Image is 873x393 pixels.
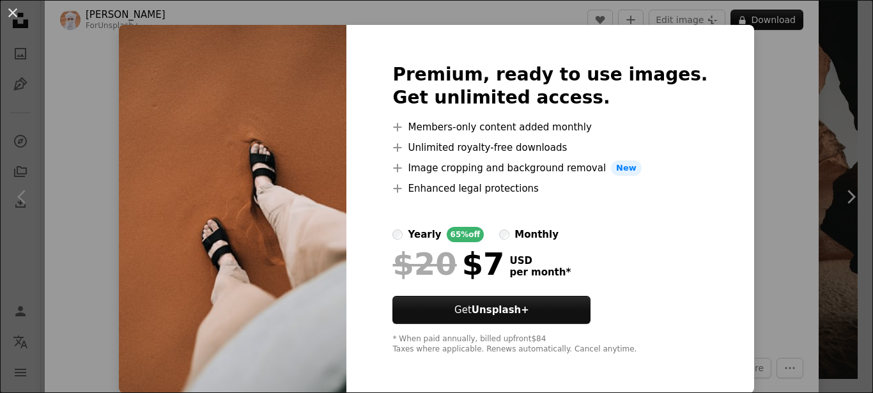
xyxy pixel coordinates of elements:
[392,140,707,155] li: Unlimited royalty-free downloads
[392,160,707,176] li: Image cropping and background removal
[509,266,571,278] span: per month *
[509,255,571,266] span: USD
[392,63,707,109] h2: Premium, ready to use images. Get unlimited access.
[392,229,403,240] input: yearly65%off
[392,334,707,355] div: * When paid annually, billed upfront $84 Taxes where applicable. Renews automatically. Cancel any...
[447,227,484,242] div: 65% off
[392,247,504,281] div: $7
[472,304,529,316] strong: Unsplash+
[392,119,707,135] li: Members-only content added monthly
[392,296,591,324] button: GetUnsplash+
[408,227,441,242] div: yearly
[392,181,707,196] li: Enhanced legal protections
[119,25,346,393] img: premium_photo-1699534404719-7c1b7dc71e3d
[611,160,642,176] span: New
[499,229,509,240] input: monthly
[392,247,456,281] span: $20
[514,227,559,242] div: monthly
